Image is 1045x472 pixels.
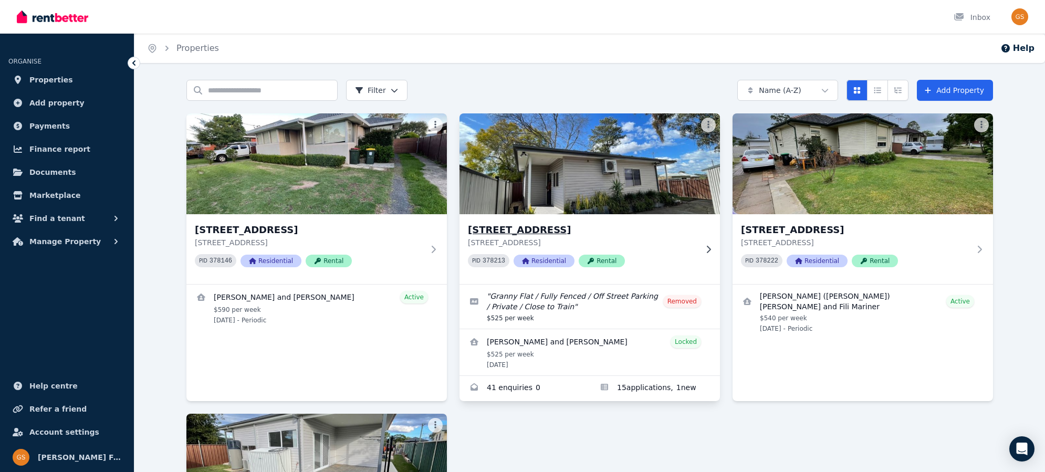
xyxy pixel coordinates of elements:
[745,258,754,264] small: PID
[38,451,121,464] span: [PERSON_NAME] Family Super Pty Ltd ATF [PERSON_NAME] Family Super
[8,139,126,160] a: Finance report
[756,257,778,265] code: 378222
[29,189,80,202] span: Marketplace
[29,120,70,132] span: Payments
[701,118,716,132] button: More options
[737,80,838,101] button: Name (A-Z)
[186,285,447,331] a: View details for Lemuel and Liberty Ramos
[355,85,386,96] span: Filter
[514,255,574,267] span: Residential
[29,143,90,155] span: Finance report
[8,116,126,137] a: Payments
[195,237,424,248] p: [STREET_ADDRESS]
[741,223,970,237] h3: [STREET_ADDRESS]
[210,257,232,265] code: 378146
[733,285,993,339] a: View details for Vitaliano (Victor) Pulaa and Fili Mariner
[759,85,801,96] span: Name (A-Z)
[1011,8,1028,25] img: Stanyer Family Super Pty Ltd ATF Stanyer Family Super
[241,255,301,267] span: Residential
[346,80,407,101] button: Filter
[483,257,505,265] code: 378213
[867,80,888,101] button: Compact list view
[29,97,85,109] span: Add property
[13,449,29,466] img: Stanyer Family Super Pty Ltd ATF Stanyer Family Super
[459,376,590,401] a: Enquiries for 15A Crown St, Riverstone
[741,237,970,248] p: [STREET_ADDRESS]
[8,92,126,113] a: Add property
[29,74,73,86] span: Properties
[8,375,126,396] a: Help centre
[428,118,443,132] button: More options
[579,255,625,267] span: Rental
[847,80,908,101] div: View options
[974,118,989,132] button: More options
[733,113,993,284] a: 43 Catalina St, North St Marys[STREET_ADDRESS][STREET_ADDRESS]PID 378222ResidentialRental
[954,12,990,23] div: Inbox
[468,223,697,237] h3: [STREET_ADDRESS]
[852,255,898,267] span: Rental
[199,258,207,264] small: PID
[29,403,87,415] span: Refer a friend
[8,398,126,419] a: Refer a friend
[8,185,126,206] a: Marketplace
[29,426,99,438] span: Account settings
[787,255,848,267] span: Residential
[1000,42,1034,55] button: Help
[428,418,443,433] button: More options
[917,80,993,101] a: Add Property
[887,80,908,101] button: Expanded list view
[29,166,76,179] span: Documents
[733,113,993,214] img: 43 Catalina St, North St Marys
[134,34,232,63] nav: Breadcrumb
[459,329,720,375] a: View details for Alvin Banaag and Edwin Bico
[8,208,126,229] button: Find a tenant
[459,285,720,329] a: Edit listing: Granny Flat / Fully Fenced / Off Street Parking / Private / Close to Train
[8,162,126,183] a: Documents
[176,43,219,53] a: Properties
[472,258,480,264] small: PID
[1009,436,1034,461] div: Open Intercom Messenger
[8,422,126,443] a: Account settings
[195,223,424,237] h3: [STREET_ADDRESS]
[847,80,868,101] button: Card view
[17,9,88,25] img: RentBetter
[8,69,126,90] a: Properties
[29,235,101,248] span: Manage Property
[186,113,447,284] a: 15 Crown St, Riverstone[STREET_ADDRESS][STREET_ADDRESS]PID 378146ResidentialRental
[468,237,697,248] p: [STREET_ADDRESS]
[29,380,78,392] span: Help centre
[29,212,85,225] span: Find a tenant
[453,111,727,217] img: 15A Crown St, Riverstone
[306,255,352,267] span: Rental
[459,113,720,284] a: 15A Crown St, Riverstone[STREET_ADDRESS][STREET_ADDRESS]PID 378213ResidentialRental
[8,58,41,65] span: ORGANISE
[590,376,720,401] a: Applications for 15A Crown St, Riverstone
[8,231,126,252] button: Manage Property
[186,113,447,214] img: 15 Crown St, Riverstone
